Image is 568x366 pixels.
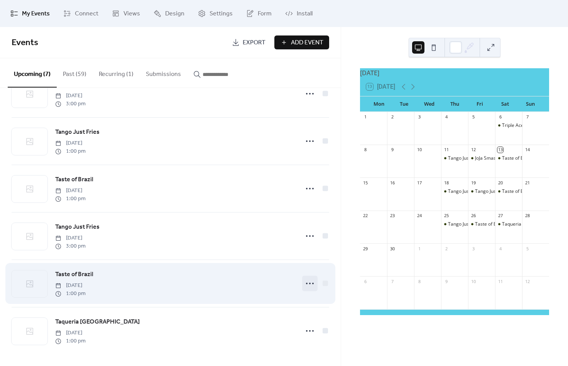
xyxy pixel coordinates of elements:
[392,96,417,112] div: Tue
[210,9,233,19] span: Settings
[470,213,476,219] div: 26
[495,188,522,195] div: Taste of Brazil
[470,147,476,153] div: 12
[495,155,522,162] div: Taste of Brazil
[389,147,395,153] div: 9
[226,35,271,49] a: Export
[12,34,38,51] span: Events
[524,278,530,284] div: 12
[274,35,329,49] button: Add Event
[140,58,187,87] button: Submissions
[518,96,543,112] div: Sun
[443,246,449,251] div: 2
[470,114,476,120] div: 5
[389,180,395,186] div: 16
[243,38,265,47] span: Export
[442,96,467,112] div: Thu
[416,246,422,251] div: 1
[362,246,368,251] div: 29
[291,38,323,47] span: Add Event
[441,221,468,228] div: Tango Just Fries
[495,221,522,228] div: Taqueria La Marea
[360,68,549,78] div: [DATE]
[468,155,495,162] div: JoJa Smash Burgers
[55,317,140,327] a: Taqueria [GEOGRAPHIC_DATA]
[55,139,86,147] span: [DATE]
[502,188,533,195] div: Taste of Brazil
[362,278,368,284] div: 6
[55,282,86,290] span: [DATE]
[57,58,93,87] button: Past (59)
[475,188,509,195] div: Tango Just Fries
[192,3,238,24] a: Settings
[5,3,56,24] a: My Events
[524,114,530,120] div: 7
[362,180,368,186] div: 15
[55,147,86,155] span: 1:00 pm
[497,180,503,186] div: 20
[55,100,86,108] span: 3:00 pm
[443,147,449,153] div: 11
[55,187,86,195] span: [DATE]
[524,246,530,251] div: 5
[468,221,495,228] div: Taste of Brazil
[55,175,93,184] span: Taste of Brazil
[524,147,530,153] div: 14
[362,114,368,120] div: 1
[470,180,476,186] div: 19
[55,222,100,232] a: Tango Just Fries
[416,114,422,120] div: 3
[416,213,422,219] div: 24
[448,188,482,195] div: Tango Just Fries
[279,3,318,24] a: Install
[22,9,50,19] span: My Events
[417,96,442,112] div: Wed
[441,188,468,195] div: Tango Just Fries
[55,92,86,100] span: [DATE]
[502,122,537,129] div: Triple Aces BBQ
[55,329,86,337] span: [DATE]
[258,9,272,19] span: Form
[524,213,530,219] div: 28
[448,221,482,228] div: Tango Just Fries
[366,96,391,112] div: Mon
[467,96,492,112] div: Fri
[475,155,517,162] div: JoJa Smash Burgers
[55,242,86,250] span: 3:00 pm
[492,96,517,112] div: Sat
[57,3,104,24] a: Connect
[441,155,468,162] div: Tango Just Fries
[55,270,93,279] span: Taste of Brazil
[93,58,140,87] button: Recurring (1)
[75,9,98,19] span: Connect
[497,114,503,120] div: 6
[443,180,449,186] div: 18
[389,213,395,219] div: 23
[524,180,530,186] div: 21
[470,246,476,251] div: 3
[55,195,86,203] span: 1:00 pm
[497,213,503,219] div: 27
[362,213,368,219] div: 22
[497,278,503,284] div: 11
[468,188,495,195] div: Tango Just Fries
[123,9,140,19] span: Views
[106,3,146,24] a: Views
[55,337,86,345] span: 1:00 pm
[389,278,395,284] div: 7
[416,180,422,186] div: 17
[55,270,93,280] a: Taste of Brazil
[148,3,190,24] a: Design
[297,9,313,19] span: Install
[443,278,449,284] div: 9
[55,128,100,137] span: Tango Just Fries
[497,147,503,153] div: 13
[389,246,395,251] div: 30
[443,114,449,120] div: 4
[416,278,422,284] div: 8
[475,221,506,228] div: Taste of Brazil
[497,246,503,251] div: 4
[362,147,368,153] div: 8
[416,147,422,153] div: 10
[55,175,93,185] a: Taste of Brazil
